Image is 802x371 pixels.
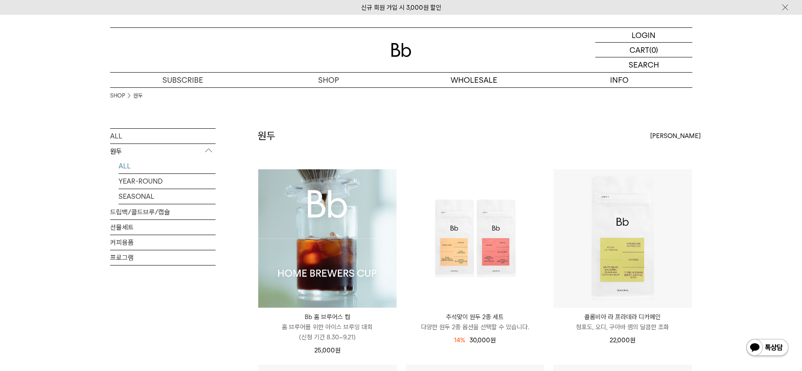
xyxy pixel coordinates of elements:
[406,322,544,332] p: 다양한 원두 2종 옵션을 선택할 수 있습니다.
[335,347,340,354] span: 원
[258,312,397,322] p: Bb 홈 브루어스 컵
[406,169,544,308] img: 추석맞이 원두 2종 세트
[391,43,411,57] img: 로고
[314,347,340,354] span: 25,000
[110,73,256,87] a: SUBSCRIBE
[258,312,397,342] a: Bb 홈 브루어스 컵 홈 브루어를 위한 아이스 브루잉 대회(신청 기간 8.30~9.21)
[110,235,216,250] a: 커피용품
[258,322,397,342] p: 홈 브루어를 위한 아이스 브루잉 대회 (신청 기간 8.30~9.21)
[454,335,465,345] div: 14%
[554,312,692,332] a: 콜롬비아 라 프라데라 디카페인 청포도, 오디, 구아바 잼의 달콤한 조화
[470,336,496,344] span: 30,000
[119,159,216,173] a: ALL
[119,189,216,204] a: SEASONAL
[258,129,275,143] h2: 원두
[547,73,692,87] p: INFO
[110,92,125,100] a: SHOP
[258,169,397,308] img: Bb 홈 브루어스 컵
[554,322,692,332] p: 청포도, 오디, 구아바 잼의 달콤한 조화
[406,312,544,322] p: 추석맞이 원두 2종 세트
[595,28,692,43] a: LOGIN
[632,28,656,42] p: LOGIN
[256,73,401,87] a: SHOP
[745,338,789,358] img: 카카오톡 채널 1:1 채팅 버튼
[650,131,701,141] span: [PERSON_NAME]
[119,174,216,189] a: YEAR-ROUND
[110,129,216,144] a: ALL
[110,144,216,159] p: 원두
[630,336,635,344] span: 원
[110,220,216,235] a: 선물세트
[401,73,547,87] p: WHOLESALE
[110,205,216,219] a: 드립백/콜드브루/캡슐
[406,312,544,332] a: 추석맞이 원두 2종 세트 다양한 원두 2종 옵션을 선택할 수 있습니다.
[110,250,216,265] a: 프로그램
[554,169,692,308] img: 콜롬비아 라 프라데라 디카페인
[133,92,143,100] a: 원두
[490,336,496,344] span: 원
[595,43,692,57] a: CART (0)
[649,43,658,57] p: (0)
[629,57,659,72] p: SEARCH
[629,43,649,57] p: CART
[610,336,635,344] span: 22,000
[554,312,692,322] p: 콜롬비아 라 프라데라 디카페인
[361,4,441,11] a: 신규 회원 가입 시 3,000원 할인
